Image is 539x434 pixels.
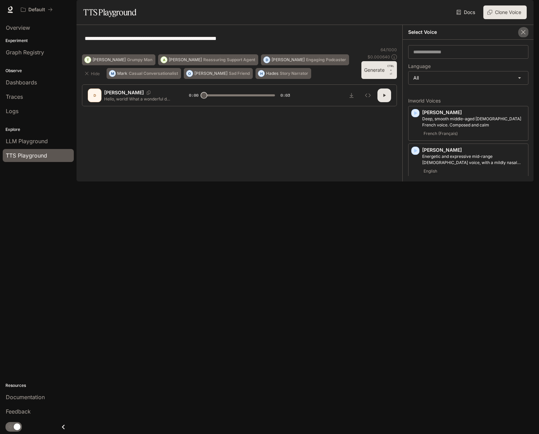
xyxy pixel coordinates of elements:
p: Sad Friend [229,71,250,76]
p: Energetic and expressive mid-range male voice, with a mildly nasal quality [422,153,525,166]
p: Language [408,64,431,69]
p: $ 0.000640 [368,54,390,60]
div: D [264,54,270,65]
p: [PERSON_NAME] [272,58,305,62]
p: Casual Conversationalist [129,71,178,76]
button: O[PERSON_NAME]Sad Friend [184,68,253,79]
p: CTRL + [387,64,394,72]
span: 0:03 [280,92,290,99]
p: Mark [117,71,127,76]
button: T[PERSON_NAME]Grumpy Man [82,54,155,65]
p: [PERSON_NAME] [194,71,227,76]
p: 64 / 1000 [381,47,397,53]
div: A [161,54,167,65]
div: H [258,68,264,79]
button: Inspect [361,89,375,102]
button: Copy Voice ID [144,91,153,95]
p: [PERSON_NAME] [93,58,126,62]
p: Inworld Voices [408,98,528,103]
p: Engaging Podcaster [306,58,346,62]
div: T [85,54,91,65]
div: O [186,68,193,79]
div: D [89,90,100,101]
button: All workspaces [18,3,56,16]
button: HHadesStory Narrator [255,68,311,79]
p: ⏎ [387,64,394,76]
span: English [422,167,439,175]
span: 0:00 [189,92,198,99]
p: Story Narrator [280,71,308,76]
button: D[PERSON_NAME]Engaging Podcaster [261,54,349,65]
p: Grumpy Man [127,58,152,62]
p: Default [28,7,45,13]
p: Reassuring Support Agent [203,58,255,62]
button: Download audio [345,89,358,102]
div: All [409,71,528,84]
p: [PERSON_NAME] [169,58,202,62]
button: A[PERSON_NAME]Reassuring Support Agent [158,54,258,65]
p: [PERSON_NAME] [422,147,525,153]
h1: TTS Playground [83,5,136,19]
p: Hades [266,71,278,76]
p: [PERSON_NAME] [104,89,144,96]
button: GenerateCTRL +⏎ [361,61,397,79]
a: Docs [455,5,478,19]
p: Deep, smooth middle-aged male French voice. Composed and calm [422,116,525,128]
span: French (Français) [422,130,459,138]
button: Hide [82,68,104,79]
p: [PERSON_NAME] [422,109,525,116]
p: Hello, world! What a wonderful day to be a text-to-speech model! [104,96,172,102]
button: Clone Voice [483,5,527,19]
button: MMarkCasual Conversationalist [107,68,181,79]
div: M [109,68,115,79]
